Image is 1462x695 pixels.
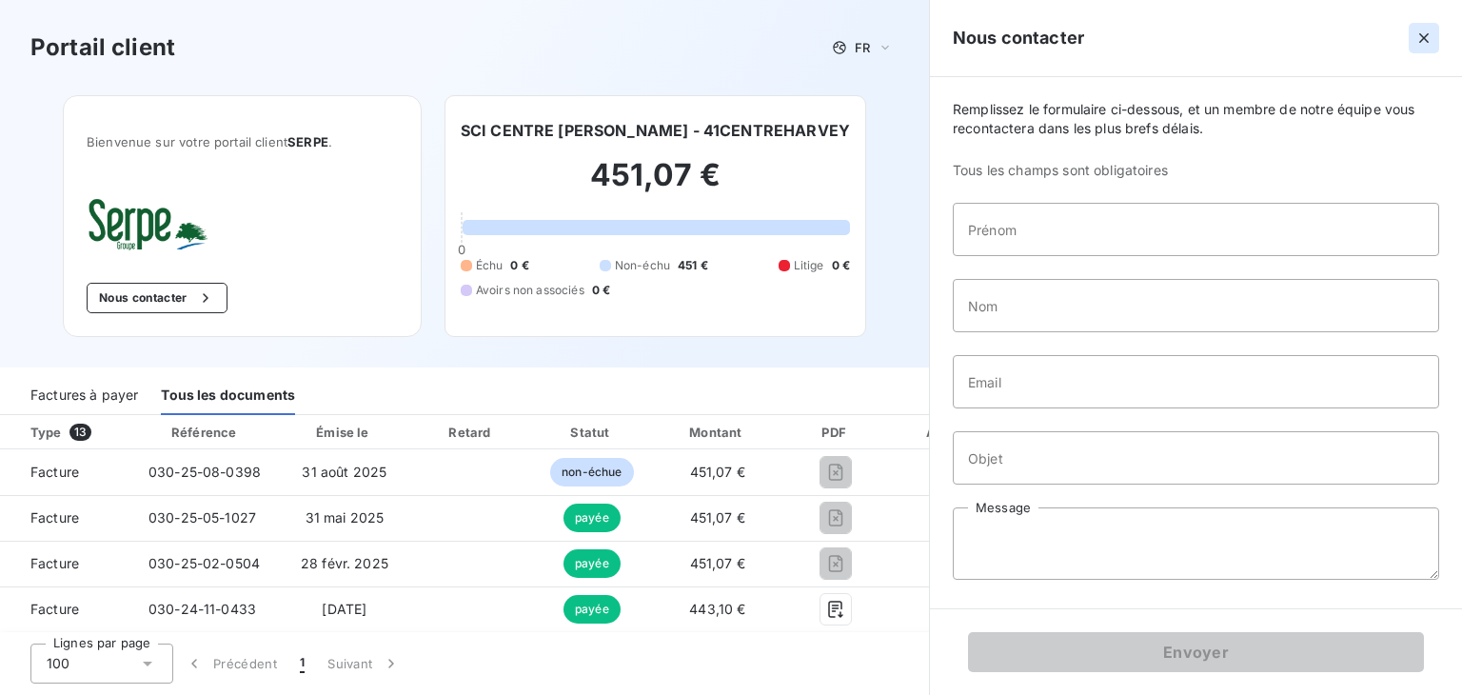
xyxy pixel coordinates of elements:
div: PDF [787,423,883,442]
div: Émise le [282,423,406,442]
span: payée [563,595,621,624]
span: Facture [15,554,118,573]
button: Précédent [173,644,288,684]
div: Tous les documents [161,375,295,415]
input: placeholder [953,431,1439,485]
span: 030-25-05-1027 [148,509,256,526]
span: payée [563,504,621,532]
h6: SCI CENTRE [PERSON_NAME] - 41CENTREHARVEY [461,119,850,142]
span: 030-25-02-0504 [148,555,260,571]
span: [DATE] [322,601,366,617]
div: Actions [892,423,1013,442]
span: 0 € [832,257,850,274]
span: Litige [794,257,824,274]
div: Retard [414,423,528,442]
span: 0 [458,242,465,257]
input: placeholder [953,279,1439,332]
span: 451,07 € [690,464,745,480]
span: non-échue [550,458,633,486]
span: 1 [300,654,305,673]
button: Envoyer [968,632,1424,672]
h5: Nous contacter [953,25,1084,51]
span: Avoirs non associés [476,282,584,299]
span: 030-25-08-0398 [148,464,261,480]
div: Montant [655,423,780,442]
button: 1 [288,644,316,684]
span: Facture [15,600,118,619]
img: Company logo [87,195,208,252]
span: Échu [476,257,504,274]
span: 31 mai 2025 [306,509,385,526]
input: placeholder [953,355,1439,408]
span: payée [563,549,621,578]
span: 443,10 € [689,601,745,617]
span: 030-24-11-0433 [148,601,256,617]
span: 0 € [510,257,528,274]
span: 451,07 € [690,555,745,571]
span: Facture [15,508,118,527]
button: Suivant [316,644,412,684]
span: Non-échu [615,257,670,274]
div: Factures à payer [30,375,138,415]
div: Statut [536,423,647,442]
span: 13 [69,424,91,441]
h2: 451,07 € [461,156,850,213]
span: 451,07 € [690,509,745,526]
span: Facture [15,463,118,482]
span: Tous les champs sont obligatoires [953,161,1439,180]
span: 451 € [678,257,708,274]
button: Nous contacter [87,283,227,313]
input: placeholder [953,203,1439,256]
span: SERPE [287,134,328,149]
span: 31 août 2025 [302,464,386,480]
span: Bienvenue sur votre portail client . [87,134,398,149]
span: 28 févr. 2025 [301,555,388,571]
span: 100 [47,654,69,673]
div: Type [19,423,129,442]
span: 0 € [592,282,610,299]
span: Remplissez le formulaire ci-dessous, et un membre de notre équipe vous recontactera dans les plus... [953,100,1439,138]
span: FR [855,40,870,55]
h3: Portail client [30,30,175,65]
div: Référence [171,425,236,440]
